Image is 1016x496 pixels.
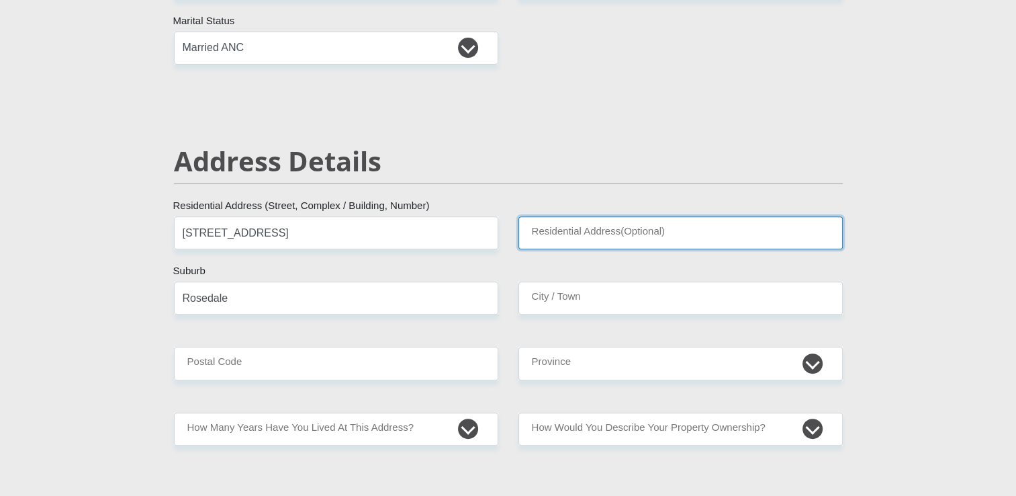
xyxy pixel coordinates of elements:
[518,347,843,380] select: Please Select a Province
[174,145,843,177] h2: Address Details
[174,347,498,380] input: Postal Code
[518,413,843,446] select: Please select a value
[518,282,843,315] input: City
[174,216,498,249] input: Valid residential address
[518,216,843,249] input: Address line 2 (Optional)
[174,413,498,446] select: Please select a value
[174,282,498,315] input: Suburb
